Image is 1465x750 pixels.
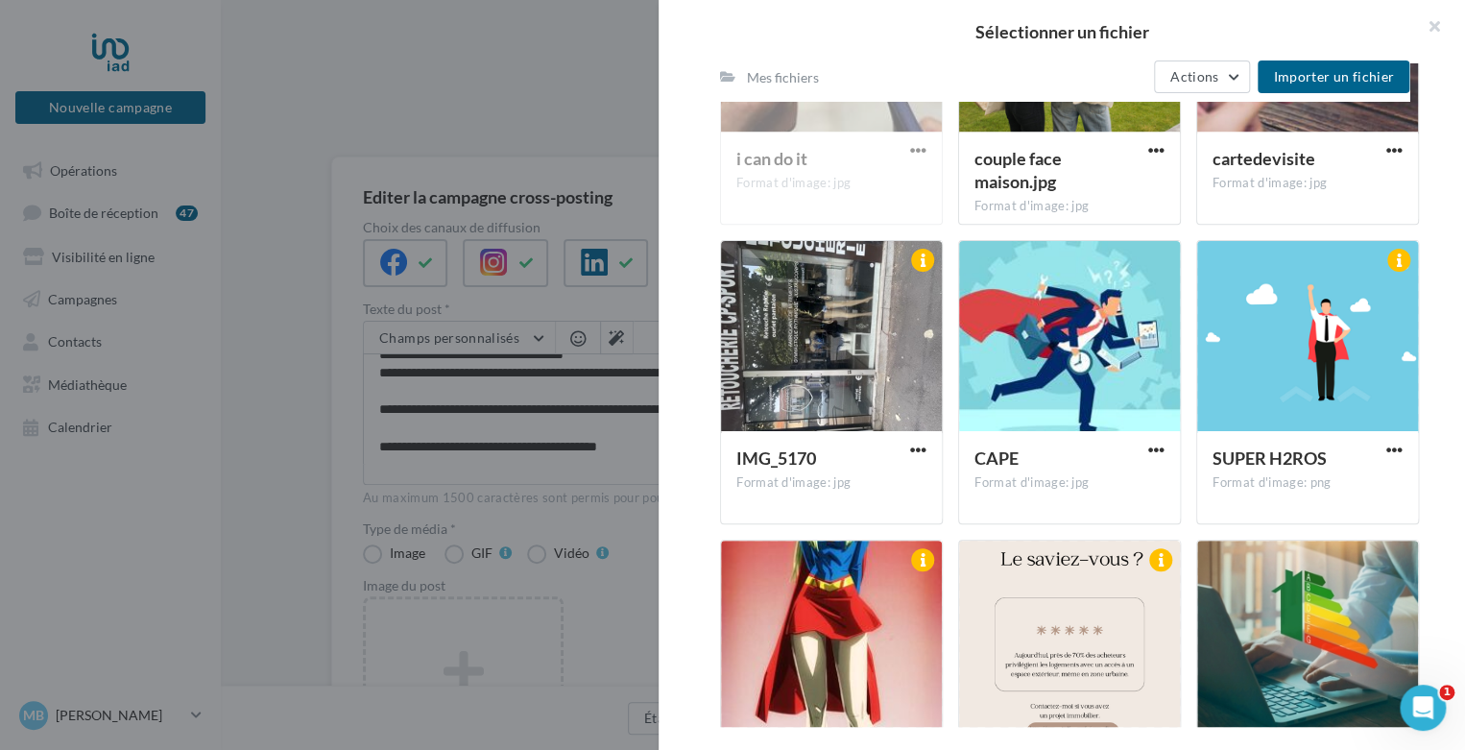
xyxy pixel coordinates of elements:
button: Importer un fichier [1258,60,1409,93]
div: Format d'image: jpg [1213,175,1403,192]
span: IMG_5170 [736,448,816,469]
span: couple face maison.jpg [974,148,1062,192]
div: Format d'image: png [1213,474,1403,492]
iframe: Intercom live chat [1400,685,1446,731]
button: Actions [1154,60,1250,93]
div: Format d'image: jpg [974,474,1165,492]
h2: Sélectionner un fichier [689,23,1434,40]
span: Actions [1170,68,1218,85]
span: SUPER H2ROS [1213,448,1327,469]
span: Importer un fichier [1273,68,1394,85]
span: CAPE [974,448,1019,469]
div: Format d'image: jpg [974,198,1165,215]
span: 1 [1439,685,1454,700]
div: Format d'image: jpg [736,474,926,492]
div: Mes fichiers [747,68,819,87]
span: cartedevisite [1213,148,1315,169]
